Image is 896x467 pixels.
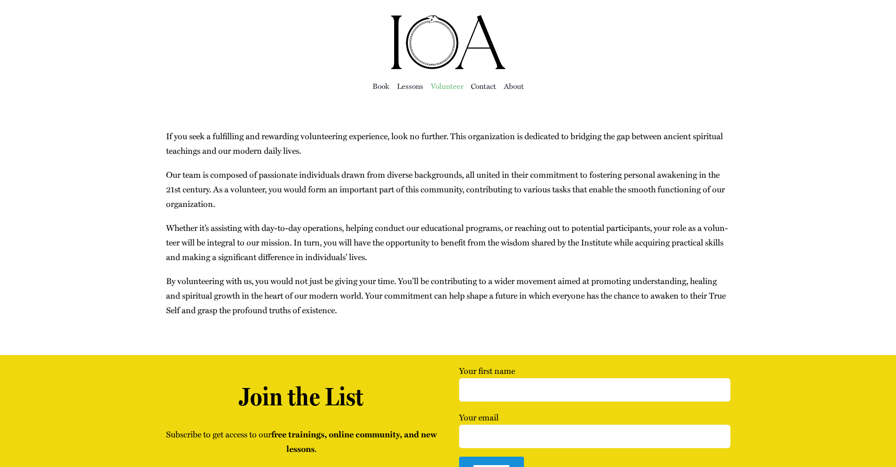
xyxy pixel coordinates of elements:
p: By vol­un­teer­ing with us, you would not just be giv­ing your time. You’ll be con­tribut­ing to ... [166,274,730,317]
a: Book [373,79,389,93]
h2: Join the List [166,381,436,412]
label: Your email [459,411,730,441]
a: About [504,79,524,93]
a: Vol­un­teer [431,79,463,93]
p: Sub­scribe to get access to our . [166,427,436,456]
a: Con­tact [471,79,496,93]
nav: Main [166,71,730,101]
a: Lessons [397,79,423,93]
strong: free train­ings, online com­mu­ni­ty, and new lessons [271,428,437,455]
input: Your email [459,425,730,448]
label: Your first name [459,364,730,395]
p: Whether it’s assist­ing with day-to-day oper­a­tions, help­ing con­duct our edu­ca­tion­al pro­gr... [166,221,730,264]
a: ioa-logo [389,12,507,24]
p: If you seek a ful­fill­ing and reward­ing vol­un­teer­ing expe­ri­ence, look no fur­ther. This or... [166,129,730,158]
input: Your first name [459,378,730,402]
img: Institute of Awakening [389,14,507,71]
p: Our team is com­posed of pas­sion­ate indi­vid­u­als drawn from diverse back­grounds, all unit­ed... [166,167,730,211]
